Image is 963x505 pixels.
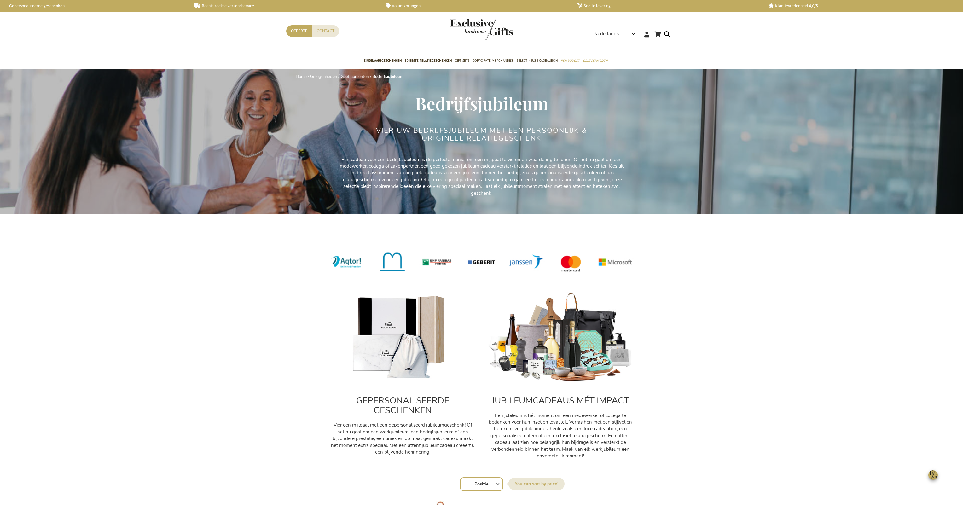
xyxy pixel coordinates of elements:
img: Exclusive Business gifts logo [450,19,513,40]
img: cadeau_personeel_medewerkers-kerst_1 [488,292,633,383]
p: Een cadeau voor een bedrijfsjubileum is de perfecte manier om een mijlpaal te vieren en waarderin... [340,156,624,197]
a: Snelle levering [577,3,758,9]
a: Rechtstreekse verzendservice [194,3,376,9]
span: Corporate Merchandise [473,57,513,64]
a: Per Budget [561,53,580,69]
a: Gepersonaliseerde geschenken [3,3,184,9]
strong: Bedrijfsjubileum [372,74,403,79]
a: Offerte [286,25,312,37]
a: Gift Sets [455,53,469,69]
a: Home [296,74,307,79]
p: Vier een mijlpaal met een gepersonaliseerd jubileumgeschenk! Of het nu gaat om een werkjubileum, ... [330,422,475,456]
a: Geefmomenten [341,74,369,79]
img: Personalised_gifts [330,292,475,383]
span: Gelegenheden [583,57,607,64]
a: Corporate Merchandise [473,53,513,69]
span: 50 beste relatiegeschenken [405,57,452,64]
span: Eindejaarsgeschenken [364,57,402,64]
label: Sorteer op [508,478,565,490]
a: Select Keuze Cadeaubon [517,53,558,69]
a: Volumkortingen [386,3,567,9]
span: Nederlands [594,30,619,38]
h2: GEPERSONALISEERDE GESCHENKEN [330,396,475,415]
h2: JUBILEUMCADEAUS MÉT IMPACT [488,396,633,406]
span: Gift Sets [455,57,469,64]
span: Per Budget [561,57,580,64]
p: Een jubileum is hét moment om een medewerker of collega te bedanken voor hun inzet en loyaliteit.... [488,412,633,460]
a: Gelegenheden [583,53,607,69]
span: Bedrijfsjubileum [415,91,548,115]
a: Contact [312,25,339,37]
a: 50 beste relatiegeschenken [405,53,452,69]
span: Select Keuze Cadeaubon [517,57,558,64]
a: store logo [450,19,482,40]
h2: VIER UW BEDRIJFSJUBILEUM MET EEN PERSOONLIJK & ORIGINEEL RELATIEGESCHENK [363,127,600,142]
a: Klanttevredenheid 4,6/5 [769,3,950,9]
a: Eindejaarsgeschenken [364,53,402,69]
a: Gelegenheden [310,74,337,79]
